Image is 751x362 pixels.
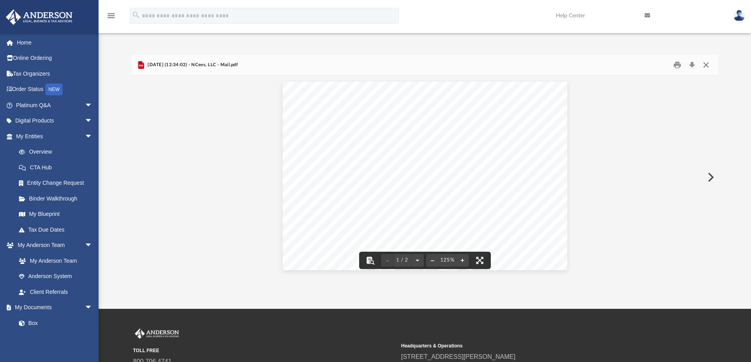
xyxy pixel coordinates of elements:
a: Entity Change Request [11,175,104,191]
small: TOLL FREE [133,347,396,354]
a: My Anderson Teamarrow_drop_down [6,238,101,253]
button: Next File [701,166,719,188]
a: Box [11,315,97,331]
a: Platinum Q&Aarrow_drop_down [6,97,104,113]
a: My Entitiesarrow_drop_down [6,128,104,144]
div: Preview [131,55,719,279]
div: File preview [131,76,719,279]
button: Enter fullscreen [471,252,488,269]
a: Home [6,35,104,50]
a: Meeting Minutes [11,331,101,347]
a: menu [106,15,116,20]
a: Binder Walkthrough [11,191,104,206]
span: [DATE] (12:34:02) - NCees, LLC - Mail.pdf [146,61,238,69]
button: Next page [411,252,424,269]
a: Tax Due Dates [11,222,104,238]
button: Zoom out [426,252,439,269]
a: Anderson System [11,269,101,284]
span: arrow_drop_down [85,300,101,316]
small: Headquarters & Operations [401,342,664,349]
span: 1 / 2 [394,258,411,263]
span: arrow_drop_down [85,113,101,129]
i: menu [106,11,116,20]
img: Anderson Advisors Platinum Portal [4,9,75,25]
i: search [132,11,140,19]
a: Client Referrals [11,284,101,300]
img: Anderson Advisors Platinum Portal [133,329,181,339]
a: Tax Organizers [6,66,104,82]
button: 1 / 2 [394,252,411,269]
a: [STREET_ADDRESS][PERSON_NAME] [401,353,516,360]
a: Digital Productsarrow_drop_down [6,113,104,129]
button: Close [699,59,713,71]
div: Document Viewer [131,76,719,279]
div: Page 1 [283,76,567,276]
button: Print [669,59,685,71]
button: Download [685,59,699,71]
span: arrow_drop_down [85,128,101,145]
a: Online Ordering [6,50,104,66]
span: arrow_drop_down [85,238,101,254]
a: My Anderson Team [11,253,97,269]
div: NEW [45,84,63,95]
a: My Blueprint [11,206,101,222]
img: User Pic [733,10,745,21]
button: Zoom in [456,252,469,269]
a: CTA Hub [11,160,104,175]
button: Toggle findbar [362,252,379,269]
span: arrow_drop_down [85,97,101,113]
a: Overview [11,144,104,160]
a: Order StatusNEW [6,82,104,98]
a: My Documentsarrow_drop_down [6,300,101,316]
div: Current zoom level [439,258,456,263]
